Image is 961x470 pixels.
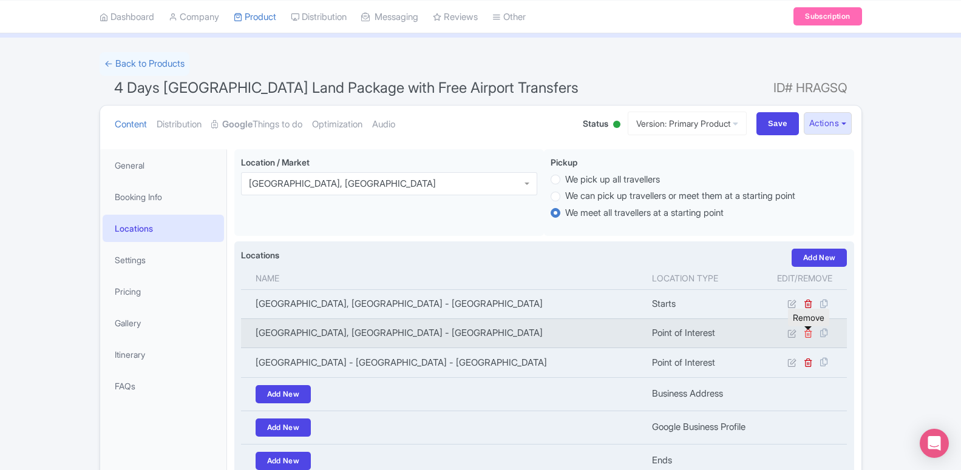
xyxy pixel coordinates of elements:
a: Distribution [157,106,202,144]
span: Pickup [551,157,577,167]
a: Audio [372,106,395,144]
a: Subscription [793,7,861,25]
a: Itinerary [103,341,224,368]
td: Point of Interest [645,318,762,347]
span: Status [583,117,608,130]
a: General [103,152,224,179]
span: ID# HRAGSQ [773,76,847,100]
a: Add New [256,452,311,470]
td: [GEOGRAPHIC_DATA], [GEOGRAPHIC_DATA] - [GEOGRAPHIC_DATA] [241,318,645,347]
td: Starts [645,289,762,318]
div: [GEOGRAPHIC_DATA], [GEOGRAPHIC_DATA] [249,178,436,189]
a: Settings [103,246,224,274]
label: We meet all travellers at a starting point [565,206,724,220]
a: Add New [256,418,311,437]
a: FAQs [103,372,224,400]
th: Name [241,267,645,290]
label: We can pick up travellers or meet them at a starting point [565,189,795,203]
td: Business Address [645,377,762,411]
a: Locations [103,215,224,242]
td: [GEOGRAPHIC_DATA], [GEOGRAPHIC_DATA] - [GEOGRAPHIC_DATA] [241,289,645,318]
a: Optimization [312,106,362,144]
div: Active [611,116,623,135]
strong: Google [222,118,253,132]
th: Edit/Remove [763,267,847,290]
a: Add New [256,385,311,403]
td: Google Business Profile [645,411,762,444]
label: Locations [241,249,279,261]
a: Version: Primary Product [628,112,747,135]
div: Open Intercom Messenger [920,429,949,458]
a: GoogleThings to do [211,106,302,144]
span: 4 Days [GEOGRAPHIC_DATA] Land Package with Free Airport Transfers [114,79,579,96]
input: Save [756,112,799,135]
div: Remove [788,309,829,326]
label: We pick up all travellers [565,173,660,187]
a: Gallery [103,309,224,337]
a: Booking Info [103,183,224,210]
th: Location type [645,267,762,290]
span: Location / Market [241,157,310,167]
a: ← Back to Products [100,52,189,76]
button: Actions [804,112,852,135]
td: [GEOGRAPHIC_DATA] - [GEOGRAPHIC_DATA] - [GEOGRAPHIC_DATA] [241,348,645,377]
a: Content [115,106,147,144]
td: Point of Interest [645,348,762,377]
a: Add New [792,249,847,267]
a: Pricing [103,278,224,305]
